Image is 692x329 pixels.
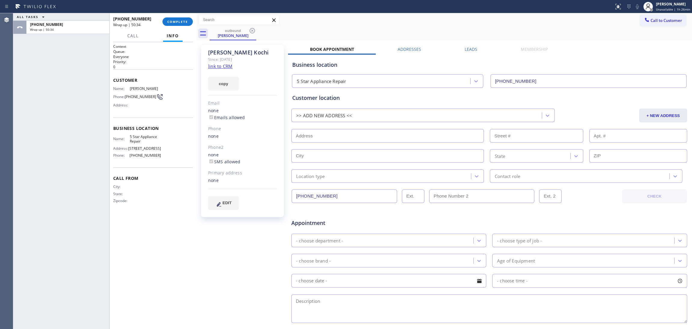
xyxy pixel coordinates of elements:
span: Customer [113,77,193,83]
button: ALL TASKS [13,13,50,20]
div: >> ADD NEW ADDRESS << [296,112,352,119]
input: Phone Number [490,74,687,88]
div: Email [208,100,277,107]
span: Wrap up | 50:34 [30,27,54,32]
span: Business location [113,125,193,131]
button: + NEW ADDRESS [639,109,687,122]
span: State: [113,192,130,196]
button: Info [163,30,183,42]
button: Mute [633,2,642,11]
input: Ext. [402,189,424,203]
input: Street # [490,129,583,143]
div: none [208,177,277,184]
div: none [208,107,277,121]
span: [PHONE_NUMBER] [129,153,161,158]
span: Call From [113,175,193,181]
span: EDIT [223,201,232,205]
a: link to CRM [208,63,232,69]
div: 5 Star Appliance Repair [297,78,346,85]
button: Call to Customer [640,15,686,26]
span: Info [167,33,179,38]
span: Address: [113,146,128,151]
div: [PERSON_NAME] [656,2,690,7]
button: COMPLETE [162,17,193,26]
p: Everyone [113,54,193,59]
h2: Priority: [113,59,193,64]
span: 5 Star Appliance Repair [130,134,161,144]
div: [PERSON_NAME] Kochi [208,49,277,56]
input: Search [199,15,279,25]
button: CHECK [622,189,687,203]
h2: Queue: [113,49,193,54]
div: Contact role [495,173,520,180]
div: outbound [210,28,256,33]
input: - choose date - [291,274,486,287]
div: - choose department - [296,237,343,244]
span: Phone: [113,153,129,158]
div: Customer location [292,94,686,102]
button: EDIT [208,196,239,210]
span: [PERSON_NAME] [130,86,161,91]
span: [PHONE_NUMBER] [113,16,151,22]
span: Unavailable | 1h 26min [656,7,690,11]
input: Apt. # [589,129,687,143]
div: - choose type of job - [497,237,542,244]
input: Address [291,129,484,143]
h1: Context [113,44,193,49]
span: [PHONE_NUMBER] [125,94,156,99]
div: none [208,133,277,140]
div: [PERSON_NAME] [210,33,256,38]
span: [PHONE_NUMBER] [30,22,63,27]
div: Primary address [208,170,277,177]
span: Appointment [291,219,423,227]
div: - choose brand - [296,257,331,264]
label: Addresses [398,46,421,52]
span: City: [113,184,130,189]
span: Name: [113,137,130,141]
span: Wrap up | 50:34 [113,22,141,27]
div: Age of Equipment [497,257,535,264]
input: Phone Number [292,189,397,203]
div: Phone2 [208,144,277,151]
span: Phone: [113,94,125,99]
span: Address: [113,103,130,107]
div: State [495,152,505,159]
div: Kris Kochi [210,27,256,40]
button: Call [124,30,142,42]
span: - choose time - [497,278,528,284]
label: Emails allowed [208,115,245,120]
label: Leads [465,46,477,52]
span: Call to Customer [651,18,682,23]
button: copy [208,77,239,91]
label: Book Appointment [310,46,354,52]
input: Phone Number 2 [429,189,535,203]
span: Name: [113,86,130,91]
div: none [208,152,277,165]
div: Business location [292,61,686,69]
div: Phone [208,125,277,132]
div: Location type [296,173,325,180]
input: Ext. 2 [539,189,562,203]
div: Since: [DATE] [208,56,277,63]
span: Zipcode: [113,198,130,203]
input: Emails allowed [209,115,213,119]
p: 0 [113,64,193,69]
span: ALL TASKS [17,15,38,19]
input: City [291,149,484,163]
label: SMS allowed [208,159,240,164]
span: Call [127,33,139,38]
span: [STREET_ADDRESS] [128,146,161,151]
span: COMPLETE [167,20,188,24]
input: ZIP [589,149,687,163]
label: Membership [521,46,548,52]
input: SMS allowed [209,159,213,163]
